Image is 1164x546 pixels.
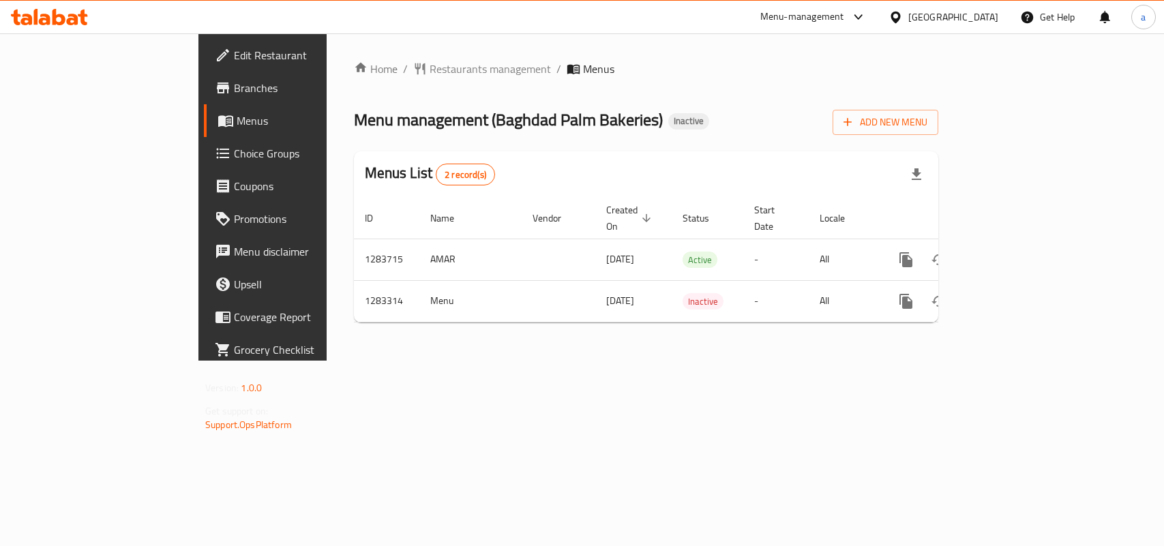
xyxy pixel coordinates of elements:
span: Menus [237,112,382,129]
a: Coverage Report [204,301,393,333]
span: Coupons [234,178,382,194]
span: Restaurants management [430,61,551,77]
span: Created On [606,202,655,234]
span: [DATE] [606,250,634,268]
span: Branches [234,80,382,96]
h2: Menus List [365,163,495,185]
li: / [403,61,408,77]
a: Restaurants management [413,61,551,77]
a: Support.OpsPlatform [205,416,292,434]
button: more [890,285,923,318]
span: Menu management ( Baghdad Palm Bakeries ) [354,104,663,135]
span: Locale [820,210,863,226]
span: Inactive [668,115,709,127]
span: Inactive [683,294,723,309]
a: Branches [204,72,393,104]
span: Start Date [754,202,792,234]
a: Coupons [204,170,393,202]
td: All [809,239,879,280]
span: Active [683,252,717,268]
span: Menus [583,61,614,77]
a: Edit Restaurant [204,39,393,72]
span: Promotions [234,211,382,227]
li: / [556,61,561,77]
button: Change Status [923,243,955,276]
td: All [809,280,879,322]
th: Actions [879,198,1032,239]
div: Total records count [436,164,495,185]
span: Edit Restaurant [234,47,382,63]
td: - [743,239,809,280]
table: enhanced table [354,198,1032,322]
a: Promotions [204,202,393,235]
div: [GEOGRAPHIC_DATA] [908,10,998,25]
div: Inactive [683,293,723,309]
div: Menu-management [760,9,844,25]
span: [DATE] [606,292,634,309]
div: Export file [900,158,933,191]
td: AMAR [419,239,522,280]
span: Name [430,210,472,226]
td: - [743,280,809,322]
span: 2 record(s) [436,168,494,181]
span: Status [683,210,727,226]
span: Upsell [234,276,382,292]
span: Version: [205,379,239,397]
button: Change Status [923,285,955,318]
span: Choice Groups [234,145,382,162]
button: more [890,243,923,276]
span: Menu disclaimer [234,243,382,260]
a: Upsell [204,268,393,301]
span: Vendor [533,210,579,226]
td: Menu [419,280,522,322]
span: 1.0.0 [241,379,262,397]
span: a [1141,10,1146,25]
a: Menus [204,104,393,137]
nav: breadcrumb [354,61,938,77]
div: Inactive [668,113,709,130]
span: Grocery Checklist [234,342,382,358]
span: Coverage Report [234,309,382,325]
a: Grocery Checklist [204,333,393,366]
span: Add New Menu [844,114,927,131]
a: Choice Groups [204,137,393,170]
button: Add New Menu [833,110,938,135]
a: Menu disclaimer [204,235,393,268]
span: Get support on: [205,402,268,420]
span: ID [365,210,391,226]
